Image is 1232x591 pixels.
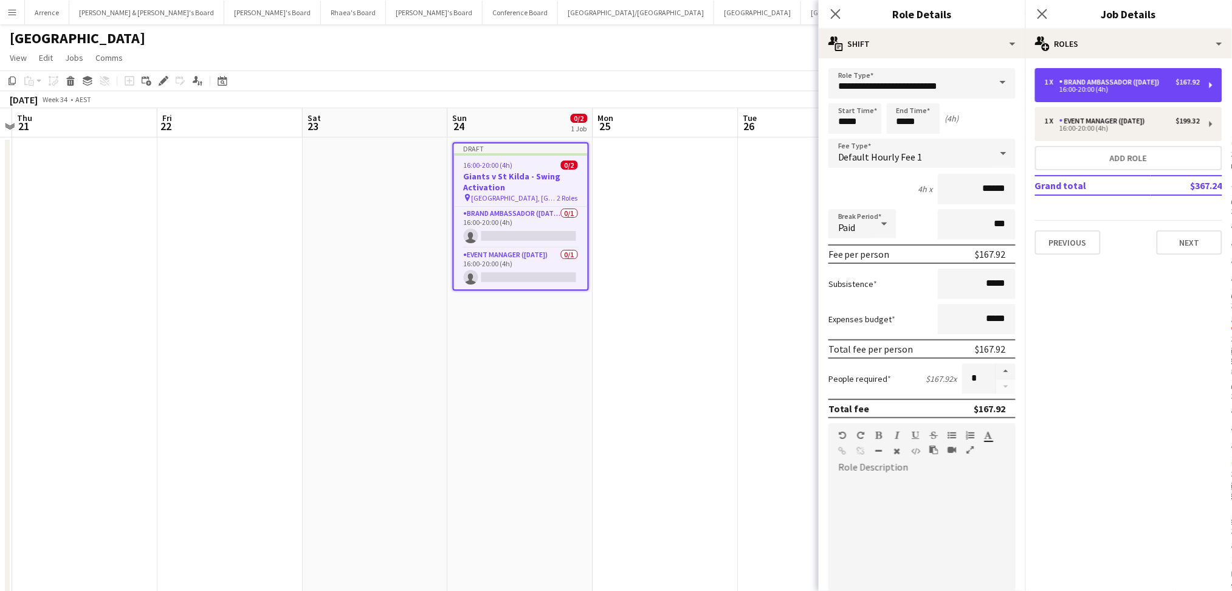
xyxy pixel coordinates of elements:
[1045,125,1200,131] div: 16:00-20:00 (4h)
[1035,176,1151,195] td: Grand total
[966,445,974,455] button: Fullscreen
[976,248,1006,260] div: $167.92
[974,403,1006,415] div: $167.92
[69,1,224,24] button: [PERSON_NAME] & [PERSON_NAME]'s Board
[828,314,896,325] label: Expenses budget
[819,29,1025,58] div: Shift
[1176,78,1200,86] div: $167.92
[838,151,923,163] span: Default Hourly Fee 1
[828,343,914,355] div: Total fee per person
[838,221,856,233] span: Paid
[828,403,870,415] div: Total fee
[838,430,847,440] button: Undo
[801,1,888,24] button: [GEOGRAPHIC_DATA]
[828,248,890,260] div: Fee per person
[714,1,801,24] button: [GEOGRAPHIC_DATA]
[483,1,558,24] button: Conference Board
[996,364,1016,379] button: Increase
[911,446,920,456] button: HTML Code
[984,430,993,440] button: Text Color
[875,430,883,440] button: Bold
[828,373,892,384] label: People required
[1025,6,1232,22] h3: Job Details
[1059,117,1150,125] div: Event Manager ([DATE])
[926,373,957,384] div: $167.92 x
[875,446,883,456] button: Horizontal Line
[1151,176,1222,195] td: $367.24
[25,1,69,24] button: Arrence
[1045,117,1059,125] div: 1 x
[948,430,956,440] button: Unordered List
[224,1,321,24] button: [PERSON_NAME]'s Board
[911,430,920,440] button: Underline
[321,1,386,24] button: Rhaea's Board
[1157,230,1222,255] button: Next
[1176,117,1200,125] div: $199.32
[966,430,974,440] button: Ordered List
[929,430,938,440] button: Strikethrough
[893,430,901,440] button: Italic
[828,278,878,289] label: Subsistence
[558,1,714,24] button: [GEOGRAPHIC_DATA]/[GEOGRAPHIC_DATA]
[386,1,483,24] button: [PERSON_NAME]'s Board
[1059,78,1165,86] div: Brand Ambassador ([DATE])
[1035,230,1101,255] button: Previous
[1025,29,1232,58] div: Roles
[918,184,933,195] div: 4h x
[1045,78,1059,86] div: 1 x
[948,445,956,455] button: Insert video
[1035,146,1222,170] button: Add role
[945,113,959,124] div: (4h)
[1045,86,1200,92] div: 16:00-20:00 (4h)
[976,343,1006,355] div: $167.92
[819,6,1025,22] h3: Role Details
[856,430,865,440] button: Redo
[929,445,938,455] button: Paste as plain text
[893,446,901,456] button: Clear Formatting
